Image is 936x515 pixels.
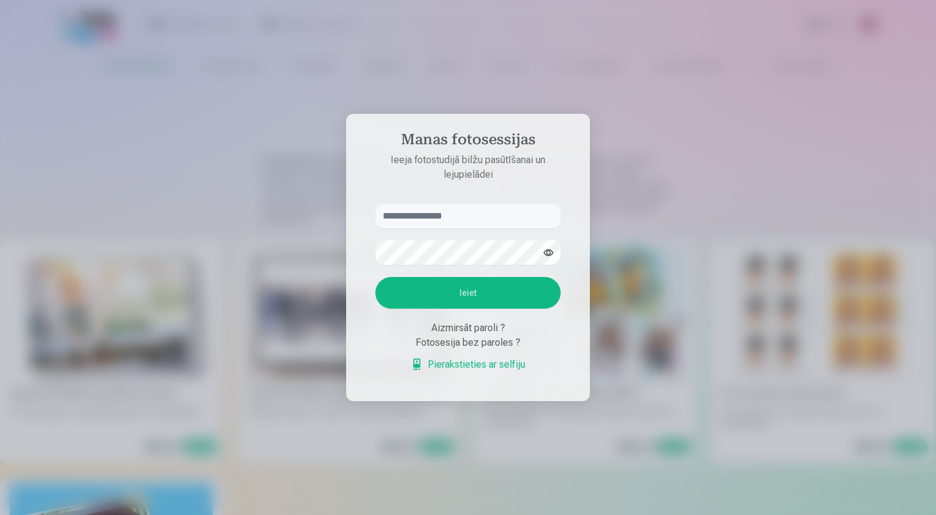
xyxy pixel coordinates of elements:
[375,277,561,309] button: Ieiet
[375,335,561,350] div: Fotosesija bez paroles ?
[363,153,573,182] p: Ieeja fotostudijā bilžu pasūtīšanai un lejupielādei
[363,131,573,153] h4: Manas fotosessijas
[411,357,525,372] a: Pierakstieties ar selfiju
[375,321,561,335] div: Aizmirsāt paroli ?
